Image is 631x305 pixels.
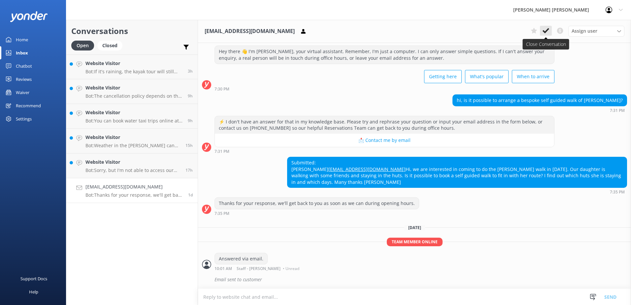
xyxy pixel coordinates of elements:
[215,86,554,91] div: Sep 19 2025 07:30pm (UTC +12:00) Pacific/Auckland
[20,272,47,285] div: Support Docs
[16,86,29,99] div: Waiver
[568,26,624,36] div: Assign User
[66,104,198,129] a: Website VisitorBot:You can book water taxi trips online at [URL][DOMAIN_NAME]. However, there is ...
[287,189,627,194] div: Sep 19 2025 07:35pm (UTC +12:00) Pacific/Auckland
[85,109,183,116] h4: Website Visitor
[185,167,193,173] span: Sep 20 2025 05:30pm (UTC +12:00) Pacific/Auckland
[97,42,126,49] a: Closed
[185,143,193,148] span: Sep 20 2025 07:24pm (UTC +12:00) Pacific/Auckland
[85,134,181,141] h4: Website Visitor
[16,73,32,86] div: Reviews
[215,266,301,271] div: Sep 21 2025 10:01am (UTC +12:00) Pacific/Auckland
[85,183,183,190] h4: [EMAIL_ADDRESS][DOMAIN_NAME]
[71,25,193,37] h2: Conversations
[283,267,299,271] span: • Unread
[215,150,229,153] strong: 7:31 PM
[188,68,193,74] span: Sep 21 2025 07:31am (UTC +12:00) Pacific/Auckland
[16,112,32,125] div: Settings
[237,267,281,271] span: Staff - [PERSON_NAME]
[452,108,627,113] div: Sep 19 2025 07:31pm (UTC +12:00) Pacific/Auckland
[66,129,198,153] a: Website VisitorBot:Weather in the [PERSON_NAME] can be changeable and different in parts of the P...
[85,93,183,99] p: Bot: The cancellation policy depends on the type of trip you are on. If your travel plans have be...
[465,70,509,83] button: What's popular
[16,59,32,73] div: Chatbot
[97,41,122,51] div: Closed
[205,27,295,36] h3: [EMAIL_ADDRESS][DOMAIN_NAME]
[328,166,406,172] a: [EMAIL_ADDRESS][DOMAIN_NAME]
[215,267,232,271] strong: 10:01 AM
[202,274,627,285] div: 2025-09-20T22:04:21.291
[85,143,181,149] p: Bot: Weather in the [PERSON_NAME] can be changeable and different in parts of the Park. For an up...
[215,211,419,216] div: Sep 19 2025 07:35pm (UTC +12:00) Pacific/Auckland
[85,84,183,91] h4: Website Visitor
[610,109,625,113] strong: 7:31 PM
[29,285,38,298] div: Help
[215,87,229,91] strong: 7:30 PM
[16,46,28,59] div: Inbox
[188,93,193,99] span: Sep 21 2025 01:31am (UTC +12:00) Pacific/Auckland
[85,118,183,124] p: Bot: You can book water taxi trips online at [URL][DOMAIN_NAME]. However, there is no information...
[610,190,625,194] strong: 7:35 PM
[85,69,183,75] p: Bot: If it's raining, the kayak tour will still proceed as rain doesn't stop the fun. However, st...
[66,153,198,178] a: Website VisitorBot:Sorry, but I'm not able to access our real-time availability. You can check av...
[71,42,97,49] a: Open
[215,253,267,264] div: Answered via email.
[215,149,554,153] div: Sep 19 2025 07:31pm (UTC +12:00) Pacific/Auckland
[215,274,627,285] div: Email sent to customer
[287,157,627,187] div: Submitted: [PERSON_NAME] Hi, we are interested in coming to do the [PERSON_NAME] walk in [DATE]. ...
[66,79,198,104] a: Website VisitorBot:The cancellation policy depends on the type of trip you are on. If your travel...
[85,192,183,198] p: Bot: Thanks for your response, we'll get back to you as soon as we can during opening hours.
[66,178,198,203] a: [EMAIL_ADDRESS][DOMAIN_NAME]Bot:Thanks for your response, we'll get back to you as soon as we can...
[215,46,554,63] div: Hey there 👋 I'm [PERSON_NAME], your virtual assistant. Remember, I'm just a computer. I can only ...
[215,198,419,209] div: Thanks for your response, we'll get back to you as soon as we can during opening hours.
[215,212,229,216] strong: 7:35 PM
[10,11,48,22] img: yonder-white-logo.png
[424,70,462,83] button: Getting here
[387,238,443,246] span: Team member online
[453,95,627,106] div: hi, is it possible to arrange a bespoke self guided walk of [PERSON_NAME]?
[188,118,193,123] span: Sep 21 2025 12:55am (UTC +12:00) Pacific/Auckland
[215,134,554,147] button: 📩 Contact me by email
[404,225,425,230] span: [DATE]
[215,116,554,134] div: ⚡ I don't have an answer for that in my knowledge base. Please try and rephrase your question or ...
[512,70,554,83] button: When to arrive
[188,192,193,198] span: Sep 19 2025 07:35pm (UTC +12:00) Pacific/Auckland
[85,60,183,67] h4: Website Visitor
[66,54,198,79] a: Website VisitorBot:If it's raining, the kayak tour will still proceed as rain doesn't stop the fu...
[85,158,181,166] h4: Website Visitor
[71,41,94,51] div: Open
[85,167,181,173] p: Bot: Sorry, but I'm not able to access our real-time availability. You can check availability by ...
[16,33,28,46] div: Home
[16,99,41,112] div: Recommend
[572,27,597,35] span: Assign user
